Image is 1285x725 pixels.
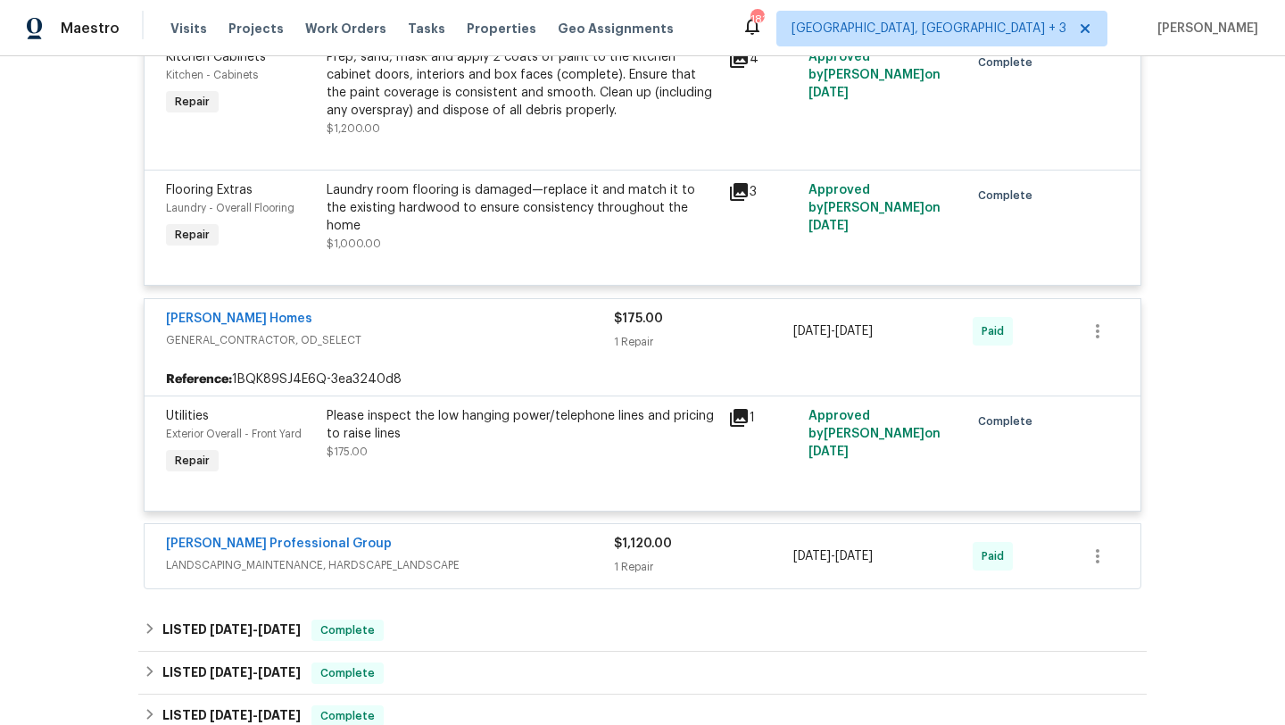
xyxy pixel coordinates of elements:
span: [DATE] [210,623,253,636]
div: Laundry room flooring is damaged—replace it and match it to the existing hardwood to ensure consi... [327,181,717,235]
span: Projects [228,20,284,37]
span: [DATE] [793,550,831,562]
span: [DATE] [808,87,849,99]
a: [PERSON_NAME] Professional Group [166,537,392,550]
span: [GEOGRAPHIC_DATA], [GEOGRAPHIC_DATA] + 3 [792,20,1066,37]
span: Complete [978,412,1040,430]
span: [DATE] [835,550,873,562]
span: [DATE] [210,666,253,679]
span: $175.00 [614,312,663,325]
span: [DATE] [258,709,301,721]
span: Complete [978,54,1040,71]
div: 4 [728,48,798,70]
span: [PERSON_NAME] [1150,20,1258,37]
span: Laundry - Overall Flooring [166,203,294,213]
div: LISTED [DATE]-[DATE]Complete [138,652,1147,695]
div: 3 [728,181,798,203]
div: Please inspect the low hanging power/telephone lines and pricing to raise lines [327,407,717,443]
span: [DATE] [793,325,831,337]
span: $1,120.00 [614,537,672,550]
span: Complete [313,664,382,682]
span: Visits [170,20,207,37]
span: [DATE] [808,446,849,458]
span: Complete [978,187,1040,204]
span: [DATE] [210,709,253,721]
span: Paid [982,322,1011,340]
span: Tasks [408,22,445,35]
span: Complete [313,707,382,725]
span: LANDSCAPING_MAINTENANCE, HARDSCAPE_LANDSCAPE [166,556,614,574]
span: Maestro [61,20,120,37]
span: Repair [168,93,217,111]
span: Repair [168,452,217,470]
b: Reference: [166,371,232,388]
span: - [210,666,301,679]
span: [DATE] [258,623,301,636]
span: $175.00 [327,446,368,457]
span: - [210,623,301,636]
span: Complete [313,621,382,639]
span: [DATE] [808,220,849,232]
span: Utilities [166,410,209,422]
h6: LISTED [162,620,301,641]
span: Approved by [PERSON_NAME] on [808,410,941,458]
span: [DATE] [835,325,873,337]
span: Approved by [PERSON_NAME] on [808,184,941,232]
span: Repair [168,226,217,244]
span: Approved by [PERSON_NAME] on [808,51,941,99]
span: Paid [982,547,1011,565]
div: 1 [728,407,798,429]
span: Kitchen - Cabinets [166,70,258,80]
span: Flooring Extras [166,184,253,196]
div: Prep, sand, mask and apply 2 coats of paint to the kitchen cabinet doors, interiors and box faces... [327,48,717,120]
span: Work Orders [305,20,386,37]
span: GENERAL_CONTRACTOR, OD_SELECT [166,331,614,349]
span: $1,000.00 [327,238,381,249]
h6: LISTED [162,662,301,684]
span: - [793,322,873,340]
span: Kitchen Cabinets [166,51,266,63]
span: Exterior Overall - Front Yard [166,429,302,439]
span: Properties [467,20,536,37]
div: 1 Repair [614,558,793,576]
span: $1,200.00 [327,123,380,134]
span: [DATE] [258,666,301,679]
a: [PERSON_NAME] Homes [166,312,312,325]
div: 1 Repair [614,333,793,351]
span: - [210,709,301,721]
div: 181 [750,11,763,29]
span: Geo Assignments [558,20,674,37]
div: 1BQK89SJ4E6Q-3ea3240d8 [145,363,1140,396]
div: LISTED [DATE]-[DATE]Complete [138,609,1147,652]
span: - [793,547,873,565]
